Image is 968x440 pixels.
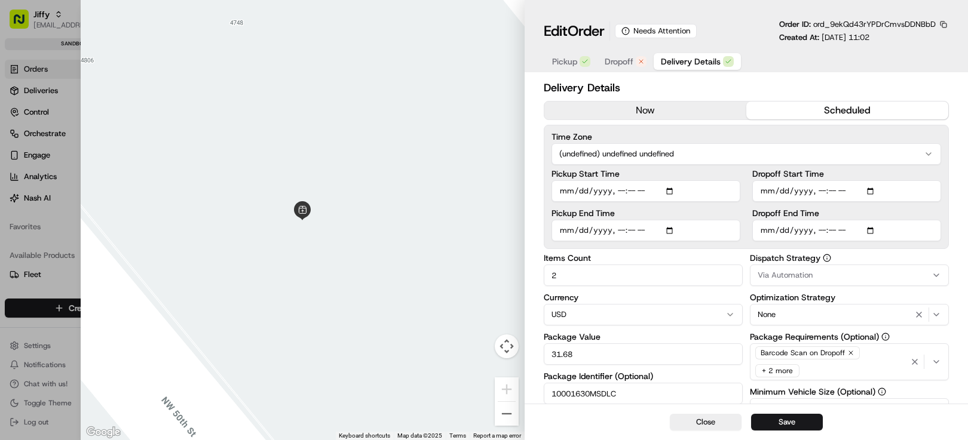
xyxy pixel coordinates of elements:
span: [DATE] 11:02 [822,32,869,42]
span: Barcode Scan on Dropoff [761,348,845,358]
a: Terms (opens in new tab) [449,432,466,439]
p: Order ID: [779,19,936,30]
input: Enter package value [544,343,743,365]
h2: Delivery Details [544,79,949,96]
button: Map camera controls [495,334,519,358]
div: + 2 more [755,364,799,377]
h1: Edit [544,21,605,41]
button: Zoom out [495,402,519,426]
a: Open this area in Google Maps (opens a new window) [84,424,123,440]
span: Dropoff [605,56,633,67]
label: Optimization Strategy [750,293,949,301]
span: ord_9ekQd43rYPDrCmvsDDNBbD [813,19,936,29]
label: Items Count [544,254,743,262]
label: Minimum Vehicle Size (Optional) [750,387,949,396]
img: Google [84,424,123,440]
button: Barcode Scan on Dropoff+ 2 more [750,343,949,380]
span: Delivery Details [661,56,721,67]
label: Package Value [544,333,743,341]
button: scheduled [746,101,948,119]
label: Package Identifier (Optional) [544,372,743,380]
label: Pickup Start Time [552,170,740,178]
button: Dispatch Strategy [823,254,831,262]
button: now [544,101,746,119]
button: Via Automation [750,264,949,286]
button: None [750,304,949,325]
span: Order [568,21,605,41]
label: Dispatch Strategy [750,254,949,262]
label: Pickup End Time [552,209,740,217]
button: Save [751,414,823,430]
button: Close [670,414,742,430]
p: Created At: [779,32,869,43]
input: Enter package identifier [544,383,743,404]
a: Report a map error [473,432,521,439]
label: Dropoff End Time [752,209,941,217]
button: Zoom in [495,377,519,401]
input: Enter items count [544,264,743,286]
label: Dropoff Start Time [752,170,941,178]
div: Needs Attention [615,24,697,38]
span: Map data ©2025 [397,432,442,439]
label: Time Zone [552,133,942,141]
label: Package Requirements (Optional) [750,333,949,341]
label: Currency [544,293,743,301]
span: Via Automation [758,270,813,281]
span: None [758,309,776,320]
button: Package Requirements (Optional) [881,333,890,341]
button: Keyboard shortcuts [339,432,390,440]
span: Pickup [552,56,577,67]
button: Minimum Vehicle Size (Optional) [878,387,886,396]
